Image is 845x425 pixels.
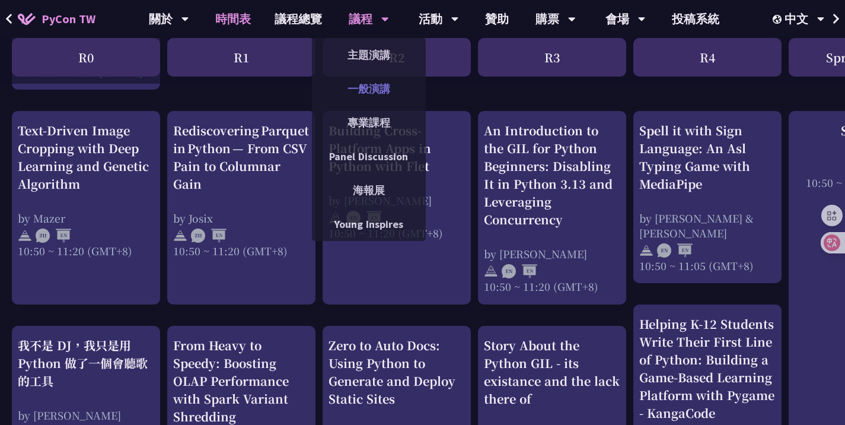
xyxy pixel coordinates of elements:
[18,229,32,243] img: svg+xml;base64,PHN2ZyB4bWxucz0iaHR0cDovL3d3dy53My5vcmcvMjAwMC9zdmciIHdpZHRoPSIyNCIgaGVpZ2h0PSIyNC...
[312,109,426,137] a: 專業課程
[484,279,620,294] div: 10:50 ~ 11:20 (GMT+8)
[173,243,310,258] div: 10:50 ~ 11:20 (GMT+8)
[639,211,776,240] div: by [PERSON_NAME] & [PERSON_NAME]
[773,15,785,24] img: Locale Icon
[6,4,107,34] a: PyCon TW
[167,38,315,77] div: R1
[173,229,187,243] img: svg+xml;base64,PHN2ZyB4bWxucz0iaHR0cDovL3d3dy53My5vcmcvMjAwMC9zdmciIHdpZHRoPSIyNCIgaGVpZ2h0PSIyNC...
[36,229,71,243] img: ZHEN.371966e.svg
[18,243,154,258] div: 10:50 ~ 11:20 (GMT+8)
[18,211,154,226] div: by Mazer
[173,122,310,193] div: Rediscovering Parquet in Python — From CSV Pain to Columnar Gain
[312,41,426,69] a: 主題演講
[329,337,465,408] div: Zero to Auto Docs: Using Python to Generate and Deploy Static Sites
[312,142,426,170] a: Panel Discussion
[312,75,426,103] a: 一般演講
[639,243,653,258] img: svg+xml;base64,PHN2ZyB4bWxucz0iaHR0cDovL3d3dy53My5vcmcvMjAwMC9zdmciIHdpZHRoPSIyNCIgaGVpZ2h0PSIyNC...
[484,337,620,408] div: Story About the Python GIL - its existance and the lack there of
[12,38,160,77] div: R0
[639,122,776,273] a: Spell it with Sign Language: An Asl Typing Game with MediaPipe by [PERSON_NAME] & [PERSON_NAME] 1...
[484,264,498,278] img: svg+xml;base64,PHN2ZyB4bWxucz0iaHR0cDovL3d3dy53My5vcmcvMjAwMC9zdmciIHdpZHRoPSIyNCIgaGVpZ2h0PSIyNC...
[18,408,154,423] div: by [PERSON_NAME]
[484,246,620,261] div: by [PERSON_NAME]
[478,38,626,77] div: R3
[18,337,154,390] div: 我不是 DJ，我只是用 Python 做了一個會聽歌的工具
[639,122,776,193] div: Spell it with Sign Language: An Asl Typing Game with MediaPipe
[502,264,537,278] img: ENEN.5a408d1.svg
[484,122,620,229] div: An Introduction to the GIL for Python Beginners: Disabling It in Python 3.13 and Leveraging Concu...
[18,122,154,193] div: Text-Driven Image Cropping with Deep Learning and Genetic Algorithm
[639,315,776,422] div: Helping K-12 Students Write Their First Line of Python: Building a Game-Based Learning Platform w...
[18,122,154,294] a: Text-Driven Image Cropping with Deep Learning and Genetic Algorithm by Mazer 10:50 ~ 11:20 (GMT+8)
[312,210,426,238] a: Young Inspires
[633,38,782,77] div: R4
[484,122,620,294] a: An Introduction to the GIL for Python Beginners: Disabling It in Python 3.13 and Leveraging Concu...
[18,13,36,25] img: Home icon of PyCon TW 2025
[639,258,776,273] div: 10:50 ~ 11:05 (GMT+8)
[42,10,95,28] span: PyCon TW
[173,122,310,294] a: Rediscovering Parquet in Python — From CSV Pain to Columnar Gain by Josix 10:50 ~ 11:20 (GMT+8)
[312,176,426,204] a: 海報展
[657,243,693,258] img: ENEN.5a408d1.svg
[191,229,227,243] img: ZHEN.371966e.svg
[173,211,310,226] div: by Josix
